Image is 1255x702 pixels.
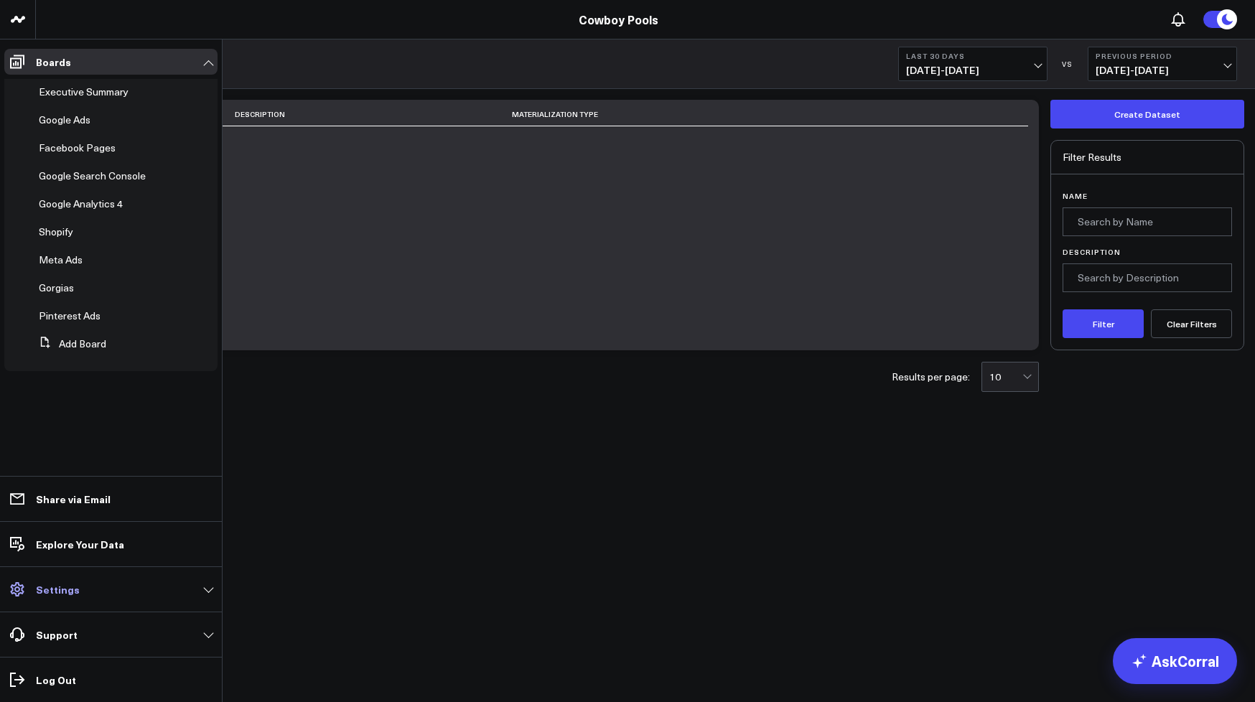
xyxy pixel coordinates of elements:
button: Create Dataset [1050,100,1244,128]
div: Results per page: [892,372,970,382]
span: Google Ads [39,113,90,126]
button: Add Board [33,331,106,357]
span: [DATE] - [DATE] [1096,65,1229,76]
span: Google Search Console [39,169,146,182]
span: Gorgias [39,281,74,294]
span: Google Analytics 4 [39,197,123,210]
label: Name [1063,192,1232,200]
a: Google Analytics 4 [39,198,123,210]
span: Executive Summary [39,85,129,98]
th: Description [235,103,512,126]
div: VS [1055,60,1081,68]
button: Last 30 Days[DATE]-[DATE] [898,47,1048,81]
button: Filter [1063,309,1144,338]
a: Meta Ads [39,254,83,266]
th: Materialization Type [512,103,982,126]
button: Clear Filters [1151,309,1232,338]
a: Google Search Console [39,170,146,182]
a: Google Ads [39,114,90,126]
a: AskCorral [1113,638,1237,684]
a: Pinterest Ads [39,310,101,322]
input: Search by Name [1063,207,1232,236]
div: 10 [989,371,1022,383]
label: Description [1063,248,1232,256]
a: Executive Summary [39,86,129,98]
b: Last 30 Days [906,52,1040,60]
p: Settings [36,584,80,595]
button: Previous Period[DATE]-[DATE] [1088,47,1237,81]
p: Explore Your Data [36,538,124,550]
a: Shopify [39,226,73,238]
a: Facebook Pages [39,142,116,154]
p: Boards [36,56,71,67]
p: Support [36,629,78,640]
div: Filter Results [1051,141,1244,174]
a: Cowboy Pools [579,11,658,27]
a: Log Out [4,667,218,693]
p: Share via Email [36,493,111,505]
a: Gorgias [39,282,74,294]
span: Meta Ads [39,253,83,266]
p: Log Out [36,674,76,685]
b: Previous Period [1096,52,1229,60]
span: [DATE] - [DATE] [906,65,1040,76]
span: Pinterest Ads [39,309,101,322]
input: Search by Description [1063,263,1232,292]
span: Shopify [39,225,73,238]
span: Facebook Pages [39,141,116,154]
